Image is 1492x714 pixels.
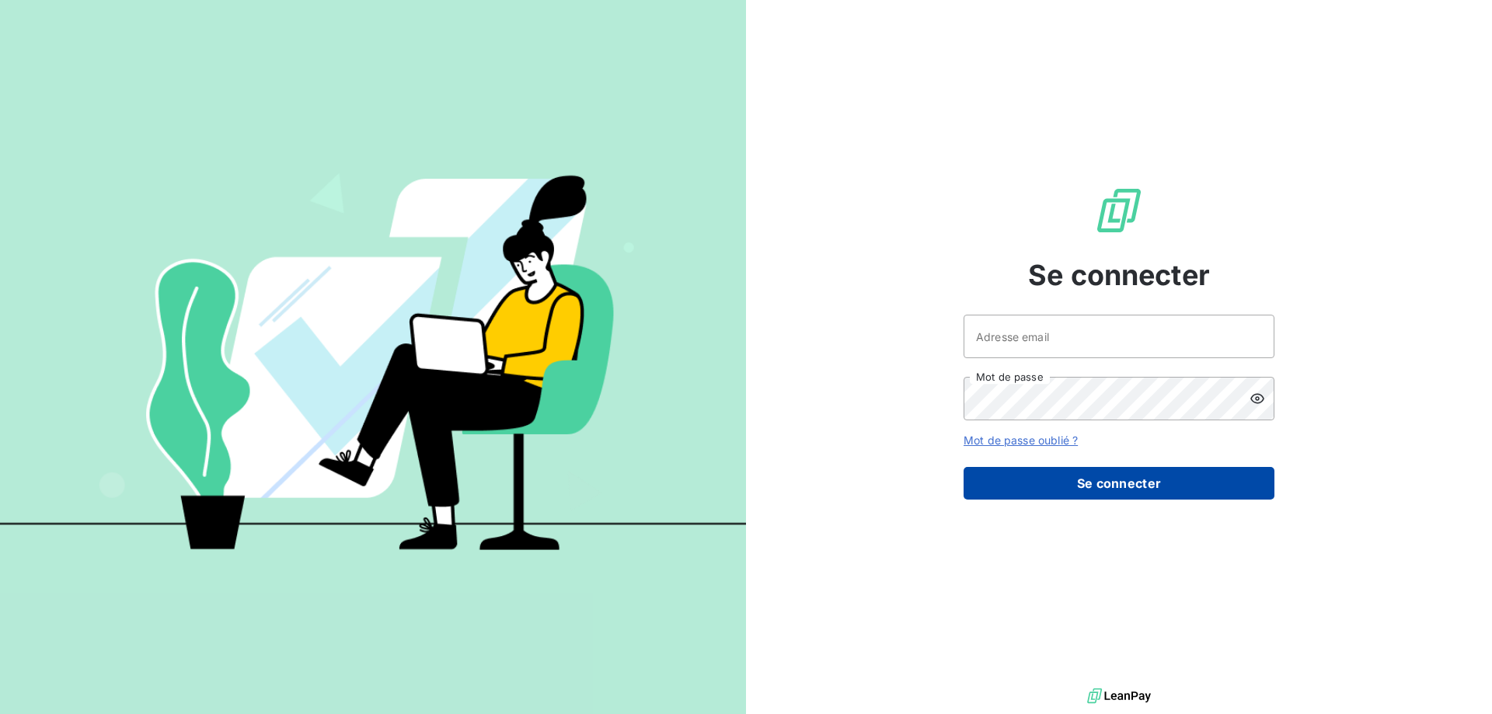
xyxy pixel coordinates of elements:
[964,434,1078,447] a: Mot de passe oublié ?
[1028,254,1210,296] span: Se connecter
[1087,684,1151,708] img: logo
[1094,186,1144,235] img: Logo LeanPay
[964,467,1274,500] button: Se connecter
[964,315,1274,358] input: placeholder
